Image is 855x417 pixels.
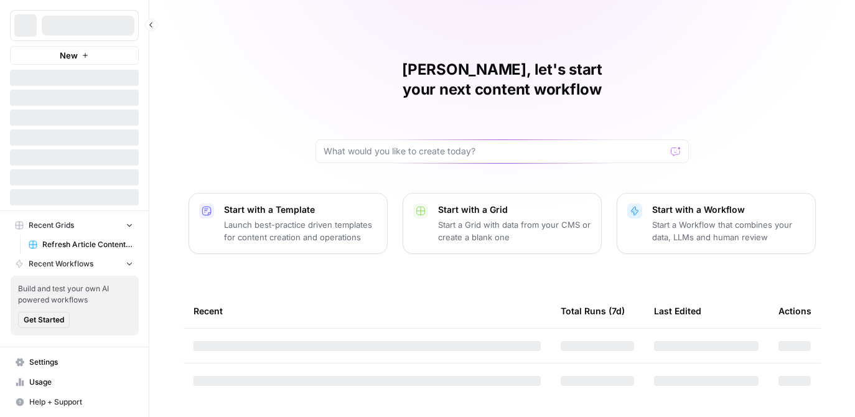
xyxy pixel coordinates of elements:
[652,204,805,216] p: Start with a Workflow
[224,204,377,216] p: Start with a Template
[654,294,701,328] div: Last Edited
[315,60,689,100] h1: [PERSON_NAME], let's start your next content workflow
[617,193,816,254] button: Start with a WorkflowStart a Workflow that combines your data, LLMs and human review
[29,377,133,388] span: Usage
[10,352,139,372] a: Settings
[29,357,133,368] span: Settings
[10,46,139,65] button: New
[438,218,591,243] p: Start a Grid with data from your CMS or create a blank one
[10,255,139,273] button: Recent Workflows
[438,204,591,216] p: Start with a Grid
[18,312,70,328] button: Get Started
[29,258,93,269] span: Recent Workflows
[60,49,78,62] span: New
[194,294,541,328] div: Recent
[24,314,64,326] span: Get Started
[403,193,602,254] button: Start with a GridStart a Grid with data from your CMS or create a blank one
[561,294,625,328] div: Total Runs (7d)
[324,145,666,157] input: What would you like to create today?
[29,220,74,231] span: Recent Grids
[778,294,811,328] div: Actions
[10,372,139,392] a: Usage
[10,216,139,235] button: Recent Grids
[224,218,377,243] p: Launch best-practice driven templates for content creation and operations
[23,235,139,255] a: Refresh Article Content - ClickUp
[10,392,139,412] button: Help + Support
[189,193,388,254] button: Start with a TemplateLaunch best-practice driven templates for content creation and operations
[29,396,133,408] span: Help + Support
[652,218,805,243] p: Start a Workflow that combines your data, LLMs and human review
[42,239,133,250] span: Refresh Article Content - ClickUp
[18,283,131,306] span: Build and test your own AI powered workflows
